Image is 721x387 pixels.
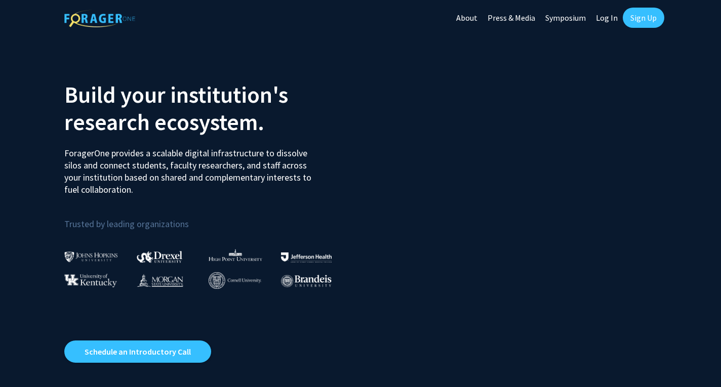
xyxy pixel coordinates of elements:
[209,272,261,289] img: Cornell University
[209,249,262,261] img: High Point University
[64,10,135,27] img: ForagerOne Logo
[64,340,211,363] a: Opens in a new tab
[137,251,182,263] img: Drexel University
[137,274,183,287] img: Morgan State University
[64,140,318,196] p: ForagerOne provides a scalable digital infrastructure to dissolve silos and connect students, fac...
[64,251,118,262] img: Johns Hopkins University
[623,8,664,28] a: Sign Up
[64,81,353,136] h2: Build your institution's research ecosystem.
[281,252,332,262] img: Thomas Jefferson University
[281,275,332,287] img: Brandeis University
[64,204,353,232] p: Trusted by leading organizations
[64,274,117,287] img: University of Kentucky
